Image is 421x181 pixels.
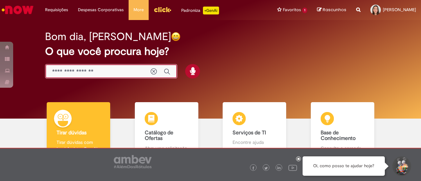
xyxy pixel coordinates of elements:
a: Base de Conhecimento Consulte e aprenda [299,102,387,159]
a: Tirar dúvidas Tirar dúvidas com Lupi Assist e Gen Ai [35,102,123,159]
div: Padroniza [181,7,219,14]
img: logo_footer_ambev_rotulo_gray.png [114,155,152,168]
span: 1 [302,8,307,13]
p: +GenAi [203,7,219,14]
h2: O que você procura hoje? [45,46,376,57]
span: Rascunhos [323,7,346,13]
b: Serviços de TI [233,129,266,136]
button: Iniciar Conversa de Suporte [391,156,411,176]
b: Catálogo de Ofertas [145,129,173,142]
p: Abra uma solicitação [145,145,188,151]
b: Base de Conhecimento [321,129,356,142]
a: Serviços de TI Encontre ajuda [210,102,299,159]
img: ServiceNow [1,3,35,16]
a: Catálogo de Ofertas Abra uma solicitação [123,102,211,159]
span: Requisições [45,7,68,13]
span: [PERSON_NAME] [383,7,416,12]
h2: Bom dia, [PERSON_NAME] [45,31,171,42]
p: Consulte e aprenda [321,145,364,151]
span: Favoritos [283,7,301,13]
b: Tirar dúvidas [57,129,87,136]
p: Tirar dúvidas com Lupi Assist e Gen Ai [57,139,100,152]
img: happy-face.png [171,32,181,41]
img: logo_footer_twitter.png [264,167,268,170]
img: logo_footer_linkedin.png [277,166,281,170]
a: Rascunhos [317,7,346,13]
img: click_logo_yellow_360x200.png [154,5,171,14]
img: logo_footer_facebook.png [252,167,255,170]
span: More [134,7,144,13]
img: logo_footer_youtube.png [288,163,297,172]
span: Despesas Corporativas [78,7,124,13]
div: Oi, como posso te ajudar hoje? [303,156,385,176]
p: Encontre ajuda [233,139,276,146]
